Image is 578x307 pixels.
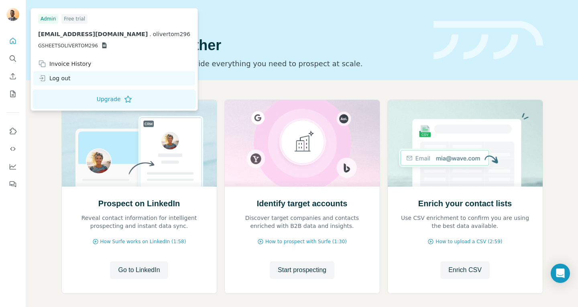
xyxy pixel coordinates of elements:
span: [EMAIL_ADDRESS][DOMAIN_NAME] [38,31,148,37]
button: My lists [6,87,19,101]
span: GSHEETSOLIVERTOM296 [38,42,98,49]
span: How to upload a CSV (2:59) [436,238,502,245]
span: Enrich CSV [448,265,482,275]
p: Pick your starting point and we’ll provide everything you need to prospect at scale. [61,58,424,69]
img: Identify target accounts [224,100,380,187]
p: Discover target companies and contacts enriched with B2B data and insights. [233,214,372,230]
button: Feedback [6,177,19,191]
button: Enrich CSV [440,261,490,279]
span: How to prospect with Surfe (1:30) [265,238,347,245]
button: Enrich CSV [6,69,19,83]
div: Admin [38,14,58,24]
img: banner [433,21,543,60]
h2: Enrich your contact lists [418,198,512,209]
div: Log out [38,74,70,82]
button: Search [6,51,19,66]
h1: Let’s prospect together [61,37,424,53]
button: Use Surfe on LinkedIn [6,124,19,138]
button: Start prospecting [270,261,334,279]
div: Quick start [61,15,424,23]
span: How Surfe works on LinkedIn (1:58) [100,238,186,245]
span: Start prospecting [278,265,326,275]
p: Reveal contact information for intelligent prospecting and instant data sync. [70,214,209,230]
span: olivertom296 [153,31,190,37]
button: Go to LinkedIn [110,261,168,279]
button: Dashboard [6,159,19,174]
div: Open Intercom Messenger [551,264,570,283]
img: Enrich your contact lists [387,100,543,187]
button: Upgrade [33,89,196,109]
h2: Prospect on LinkedIn [98,198,180,209]
h2: Identify target accounts [257,198,348,209]
p: Use CSV enrichment to confirm you are using the best data available. [396,214,535,230]
span: Go to LinkedIn [118,265,160,275]
div: Free trial [61,14,88,24]
button: Quick start [6,34,19,48]
button: Use Surfe API [6,142,19,156]
div: Invoice History [38,60,91,68]
img: Avatar [6,8,19,21]
img: Prospect on LinkedIn [61,100,217,187]
span: . [149,31,151,37]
